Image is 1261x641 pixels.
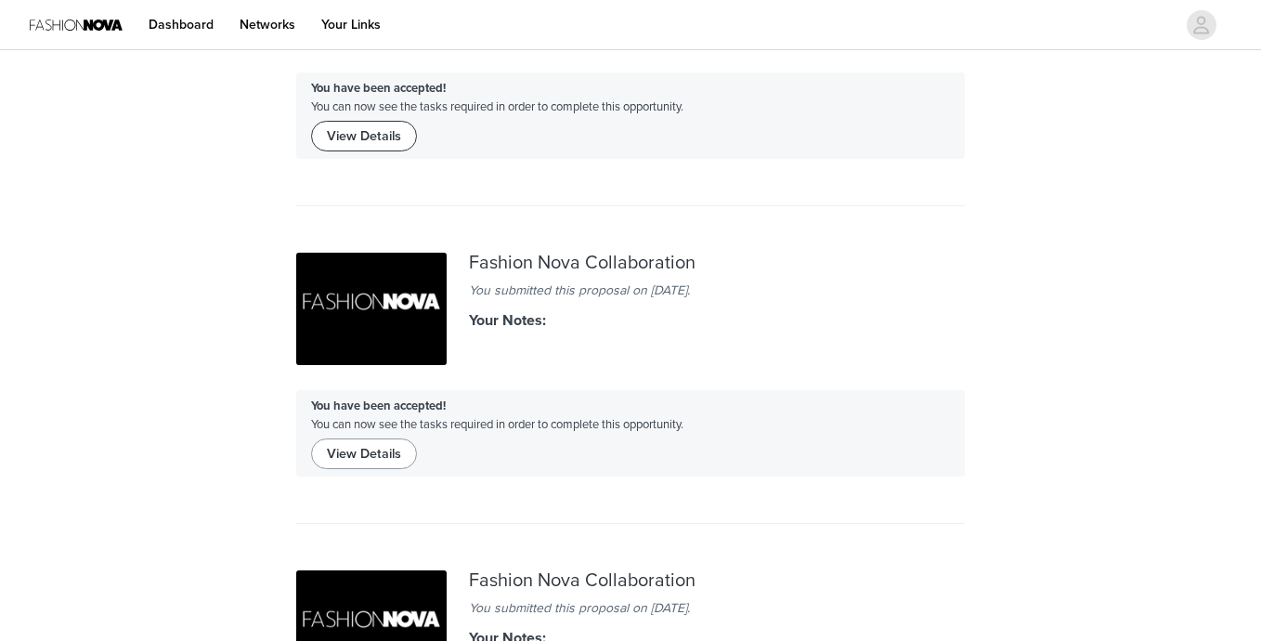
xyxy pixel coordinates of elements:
img: 44cc05be-882a-49bd-a7fd-05fd344e62ba.jpg [296,253,447,366]
div: avatar [1192,10,1210,40]
strong: Your Notes: [469,311,546,330]
strong: You have been accepted! [311,399,446,413]
div: You submitted this proposal on [DATE]. [469,598,792,618]
div: You submitted this proposal on [DATE]. [469,281,792,300]
img: Fashion Nova Logo [30,4,123,46]
a: Networks [228,4,306,46]
div: Fashion Nova Collaboration [469,570,792,592]
a: View Details [311,439,417,454]
a: View Details [311,122,417,137]
a: Dashboard [137,4,225,46]
div: You can now see the tasks required in order to complete this opportunity. [296,390,965,476]
div: Fashion Nova Collaboration [469,253,792,274]
div: You can now see the tasks required in order to complete this opportunity. [296,72,965,158]
strong: You have been accepted! [311,81,446,96]
a: Your Links [310,4,392,46]
button: View Details [311,438,417,468]
button: View Details [311,121,417,150]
